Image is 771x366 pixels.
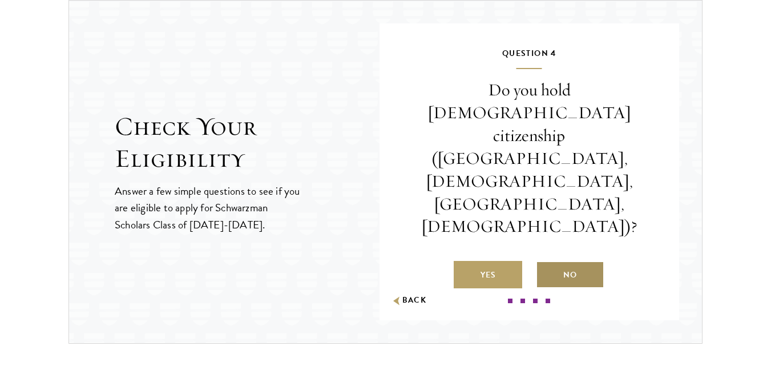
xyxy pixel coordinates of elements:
[454,261,522,288] label: Yes
[414,46,645,69] h5: Question 4
[391,295,427,307] button: Back
[414,79,645,238] p: Do you hold [DEMOGRAPHIC_DATA] citizenship ([GEOGRAPHIC_DATA], [DEMOGRAPHIC_DATA], [GEOGRAPHIC_DA...
[536,261,604,288] label: No
[115,183,301,232] p: Answer a few simple questions to see if you are eligible to apply for Schwarzman Scholars Class o...
[115,111,380,175] h2: Check Your Eligibility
